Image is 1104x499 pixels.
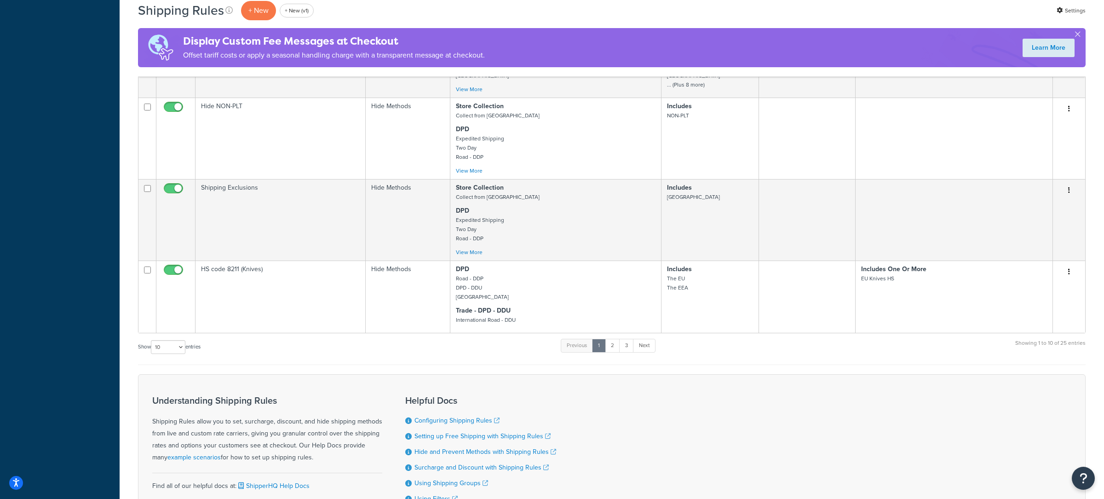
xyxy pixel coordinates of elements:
small: The EU The EEA [667,274,688,292]
strong: Store Collection [456,101,504,111]
p: + New [241,1,276,20]
select: Showentries [151,340,185,354]
strong: DPD [456,264,469,274]
div: Showing 1 to 10 of 25 entries [1015,338,1086,358]
a: Surcharge and Discount with Shipping Rules [414,463,549,472]
a: Learn More [1023,39,1075,57]
a: View More [456,167,483,175]
a: example scenarios [167,453,221,462]
small: Collect from [GEOGRAPHIC_DATA] [456,111,540,120]
td: Hide Methods [366,98,450,179]
small: EU Knives HS [861,274,894,283]
a: Hide and Prevent Methods with Shipping Rules [414,447,556,457]
h3: Helpful Docs [405,395,556,406]
button: Open Resource Center [1072,467,1095,490]
td: Hide NON-PLT [195,98,366,179]
td: Shipping Exclusions [195,179,366,261]
a: ShipperHQ Help Docs [236,481,310,491]
p: Offset tariff costs or apply a seasonal handling charge with a transparent message at checkout. [183,49,485,62]
div: Shipping Rules allow you to set, surcharge, discount, and hide shipping methods from live and cus... [152,395,382,464]
strong: Includes [667,264,692,274]
a: 1 [592,339,606,353]
strong: Includes [667,183,692,192]
td: Hide Methods [366,261,450,333]
small: Road - DDP DPD - DDU [GEOGRAPHIC_DATA] [456,274,509,301]
small: International Road - DDU [456,316,516,324]
a: Using Shipping Groups [414,478,488,488]
a: Setting up Free Shipping with Shipping Rules [414,431,551,441]
a: Next [633,339,655,353]
h1: Shipping Rules [138,1,224,19]
strong: Includes [667,101,692,111]
strong: Store Collection [456,183,504,192]
strong: DPD [456,206,469,215]
a: Settings [1057,4,1086,17]
small: [GEOGRAPHIC_DATA] [667,193,720,201]
strong: DPD [456,124,469,134]
strong: Trade - DPD - DDU [456,306,511,315]
img: duties-banner-06bc72dcb5fe05cb3f9472aba00be2ae8eb53ab6f0d8bb03d382ba314ac3c341.png [138,28,183,67]
small: Expedited Shipping Two Day Road - DDP [456,134,504,161]
small: Collect from [GEOGRAPHIC_DATA] [456,193,540,201]
td: Hide Methods [366,179,450,261]
a: 3 [619,339,634,353]
small: Expedited Shipping Two Day Road - DDP [456,216,504,243]
a: Previous [561,339,593,353]
small: NON-PLT [667,111,689,120]
a: + New (v1) [280,4,314,17]
h3: Understanding Shipping Rules [152,395,382,406]
td: HS code 8211 (Knives) [195,261,366,333]
h4: Display Custom Fee Messages at Checkout [183,34,485,49]
div: Find all of our helpful docs at: [152,473,382,492]
label: Show entries [138,340,201,354]
a: Configuring Shipping Rules [414,416,500,425]
a: 2 [605,339,620,353]
strong: Includes One Or More [861,264,926,274]
a: View More [456,248,483,256]
a: View More [456,85,483,93]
